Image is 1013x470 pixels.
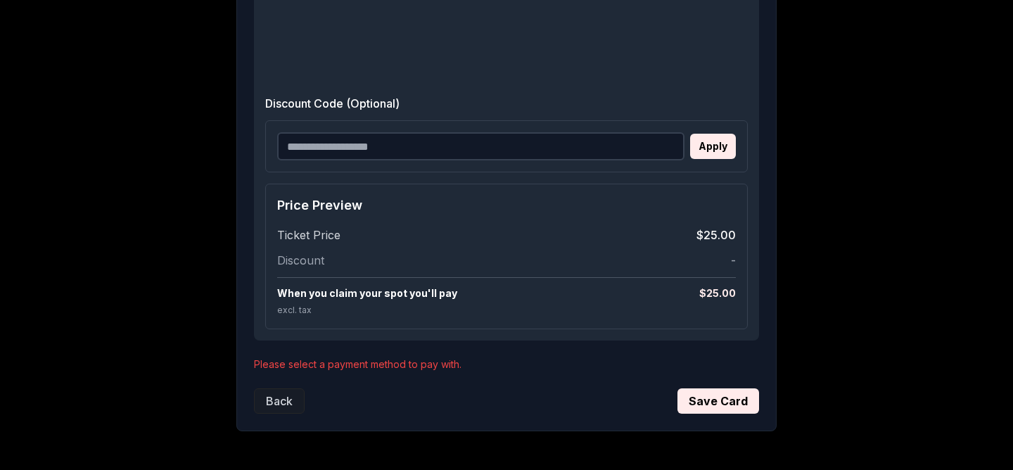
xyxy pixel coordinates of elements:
[277,286,457,300] span: When you claim your spot you'll pay
[277,227,340,243] span: Ticket Price
[277,252,324,269] span: Discount
[677,388,759,414] button: Save Card
[731,252,736,269] span: -
[699,286,736,300] span: $ 25.00
[265,95,748,112] label: Discount Code (Optional)
[696,227,736,243] span: $25.00
[277,196,736,215] h4: Price Preview
[254,388,305,414] button: Back
[277,305,312,315] span: excl. tax
[254,357,759,371] p: Please select a payment method to pay with.
[690,134,736,159] button: Apply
